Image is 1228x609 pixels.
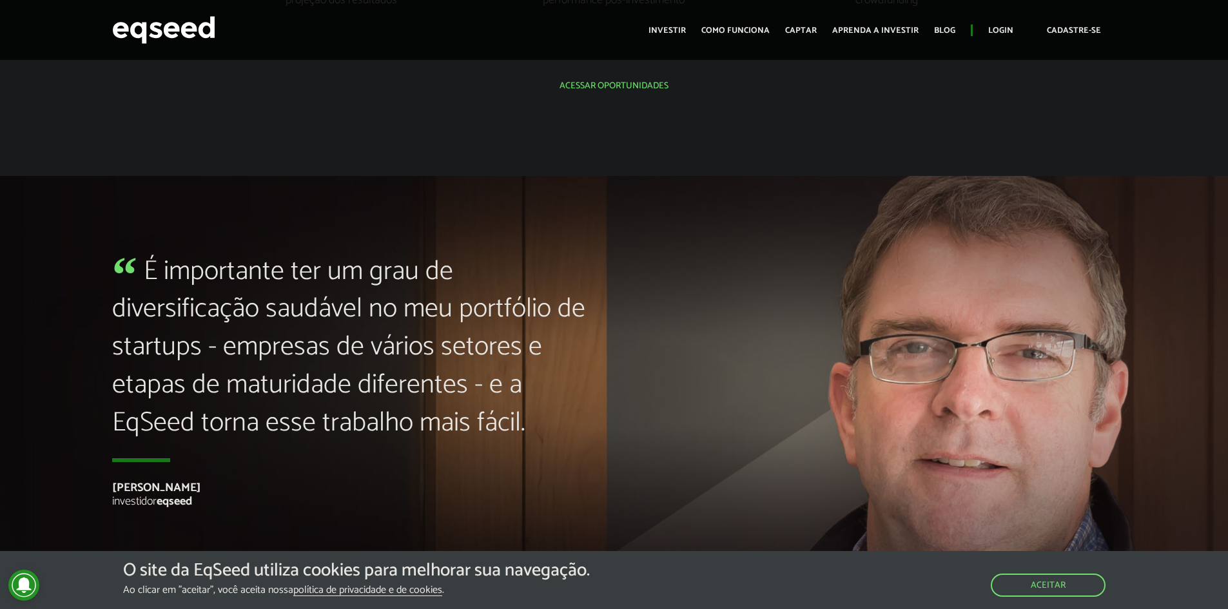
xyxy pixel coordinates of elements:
[508,72,720,99] a: Acessar oportunidades
[988,26,1013,35] a: Login
[991,574,1106,597] button: Aceitar
[785,26,817,35] a: Captar
[832,26,919,35] a: Aprenda a investir
[112,253,605,462] blockquote: É importante ter um grau de diversificação saudável no meu portfólio de startups - empresas de vá...
[157,492,192,511] strong: eqseed
[123,584,590,596] p: Ao clicar em "aceitar", você aceita nossa .
[701,26,770,35] a: Como funciona
[934,26,955,35] a: Blog
[648,26,686,35] a: Investir
[293,585,442,596] a: política de privacidade e de cookies
[112,13,215,47] img: EqSeed
[112,481,605,496] p: [PERSON_NAME]
[1029,22,1119,38] a: Cadastre-se
[112,495,605,509] p: investidor
[123,561,590,581] h5: O site da EqSeed utiliza cookies para melhorar sua navegação.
